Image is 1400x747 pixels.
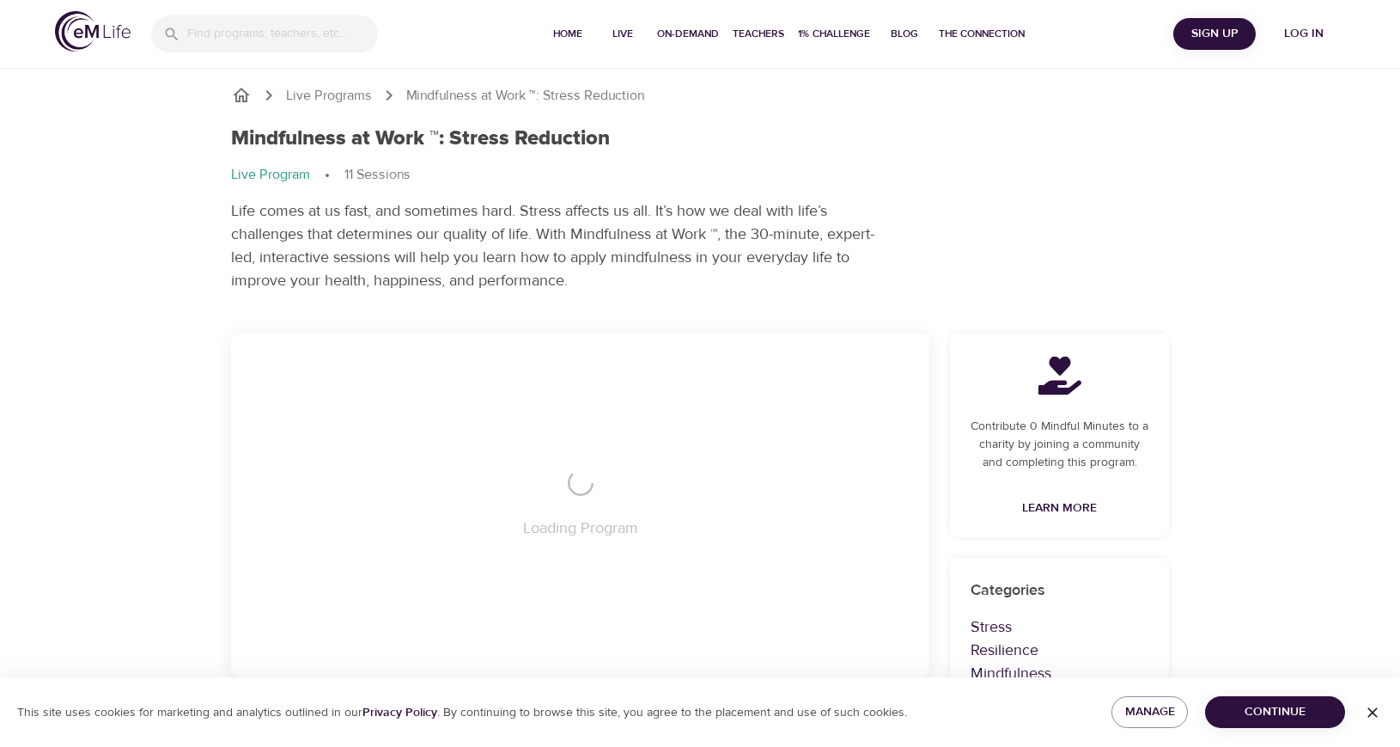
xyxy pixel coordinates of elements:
[1022,498,1097,519] span: Learn More
[231,165,1169,186] nav: breadcrumb
[406,86,644,106] p: Mindfulness at Work ™: Stress Reduction
[971,662,1148,685] p: Mindfulness
[1219,701,1331,723] span: Continue
[286,86,372,106] a: Live Programs
[1015,493,1104,524] a: Learn More
[187,15,378,52] input: Find programs, teachers, etc...
[344,165,411,185] p: 11 Sessions
[1173,18,1256,50] button: Sign Up
[547,25,588,43] span: Home
[231,85,1169,106] nav: breadcrumb
[231,165,310,185] p: Live Program
[657,25,719,43] span: On-Demand
[884,25,925,43] span: Blog
[1263,18,1345,50] button: Log in
[231,126,610,151] h1: Mindfulness at Work ™: Stress Reduction
[798,25,870,43] span: 1% Challenge
[362,705,437,720] a: Privacy Policy
[1111,696,1187,728] button: Manage
[1180,23,1249,45] span: Sign Up
[971,418,1148,472] p: Contribute 0 Mindful Minutes to a charity by joining a community and completing this program.
[523,517,638,540] p: Loading Program
[1269,23,1338,45] span: Log in
[971,579,1148,602] p: Categories
[231,199,875,292] p: Life comes at us fast, and sometimes hard. Stress affects us all. It’s how we deal with life’s ch...
[733,25,784,43] span: Teachers
[1205,696,1345,728] button: Continue
[55,11,131,52] img: logo
[939,25,1025,43] span: The Connection
[602,25,643,43] span: Live
[1125,701,1173,723] span: Manage
[971,639,1148,662] p: Resilience
[971,615,1148,639] p: Stress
